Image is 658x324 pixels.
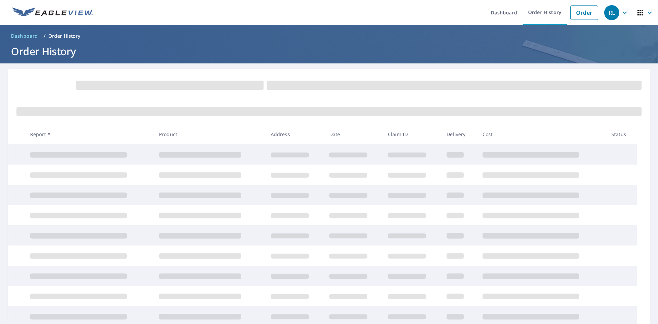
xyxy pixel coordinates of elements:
[12,8,93,18] img: EV Logo
[154,124,265,144] th: Product
[44,32,46,40] li: /
[570,5,598,20] a: Order
[606,124,637,144] th: Status
[441,124,477,144] th: Delivery
[265,124,324,144] th: Address
[25,124,154,144] th: Report #
[382,124,441,144] th: Claim ID
[8,31,41,41] a: Dashboard
[8,44,650,58] h1: Order History
[11,33,38,39] span: Dashboard
[604,5,619,20] div: RL
[48,33,81,39] p: Order History
[324,124,382,144] th: Date
[8,31,650,41] nav: breadcrumb
[477,124,606,144] th: Cost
